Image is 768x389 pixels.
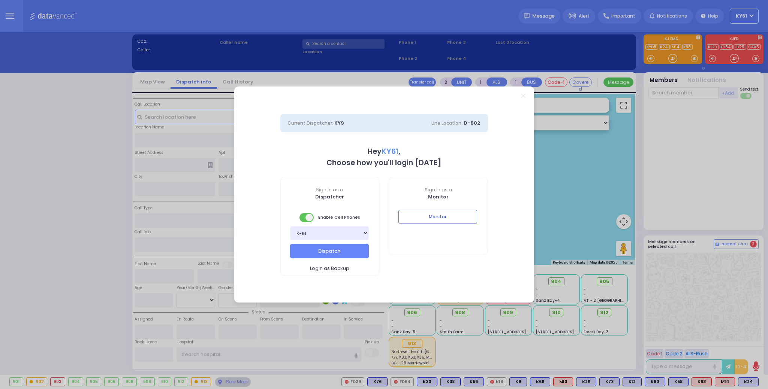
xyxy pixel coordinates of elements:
button: Monitor [398,210,477,224]
a: Close [521,94,525,98]
b: Choose how you'll login [DATE] [327,158,442,168]
span: Line Location: [432,120,463,126]
button: Dispatch [290,244,369,258]
span: Login as Backup [310,265,349,272]
b: Monitor [428,193,449,200]
span: Current Dispatcher: [288,120,334,126]
span: Sign in as a [389,186,488,193]
b: Hey , [368,146,400,156]
span: D-802 [464,119,481,127]
span: Enable Cell Phones [299,212,360,223]
span: KY61 [382,146,398,156]
span: Sign in as a [281,186,379,193]
span: KY9 [335,119,344,127]
b: Dispatcher [315,193,344,200]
